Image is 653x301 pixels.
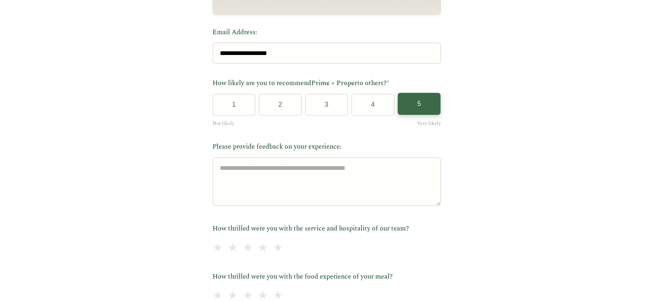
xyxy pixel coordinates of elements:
[398,93,441,115] button: 5
[273,239,283,257] span: ★
[213,94,256,116] button: 1
[228,239,238,257] span: ★
[213,78,441,89] label: How likely are you to recommend to others?
[258,239,268,257] span: ★
[311,78,357,88] span: Prime + Proper
[213,224,441,234] label: How thrilled were you with the service and hospitality of our team?
[243,239,253,257] span: ★
[213,27,441,38] label: Email Address:
[213,120,235,127] span: Not likely
[213,142,441,152] label: Please provide feedback on your experience:
[351,94,394,116] button: 4
[417,120,441,127] span: Very likely
[213,272,441,282] label: How thrilled were you with the food experience of your meal?
[305,94,348,116] button: 3
[259,94,302,116] button: 2
[213,239,223,257] span: ★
